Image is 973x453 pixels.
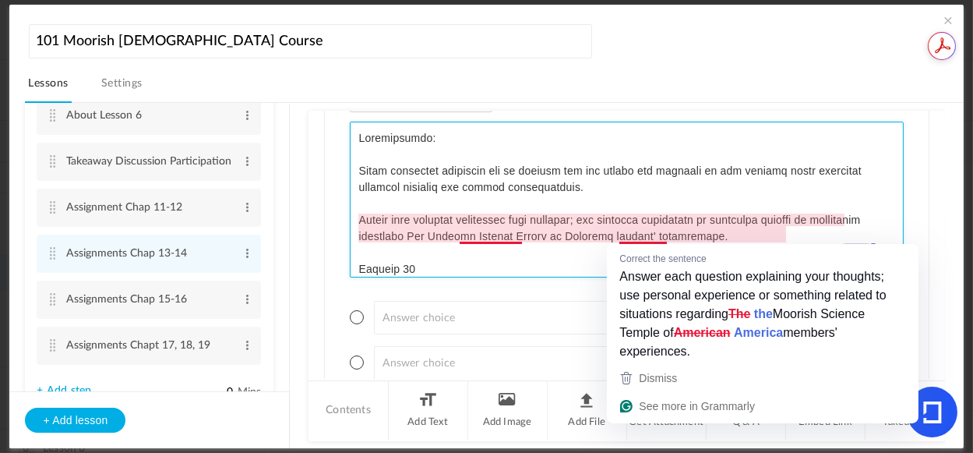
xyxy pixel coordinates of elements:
li: Add Text [389,381,468,440]
button: + Add lesson [25,408,125,433]
span: Mins [238,387,262,398]
textarea: To enrich screen reader interactions, please activate Accessibility in Grammarly extension settings [350,122,903,278]
li: Contents [308,381,388,440]
a: + Add step [37,384,91,398]
input: Answer choice [374,301,900,334]
input: Mins [195,385,234,400]
input: Answer choice [374,346,900,380]
li: Add Image [468,381,548,440]
li: Add File [548,381,627,440]
a: Settings [98,73,146,103]
a: Lessons [25,73,71,103]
